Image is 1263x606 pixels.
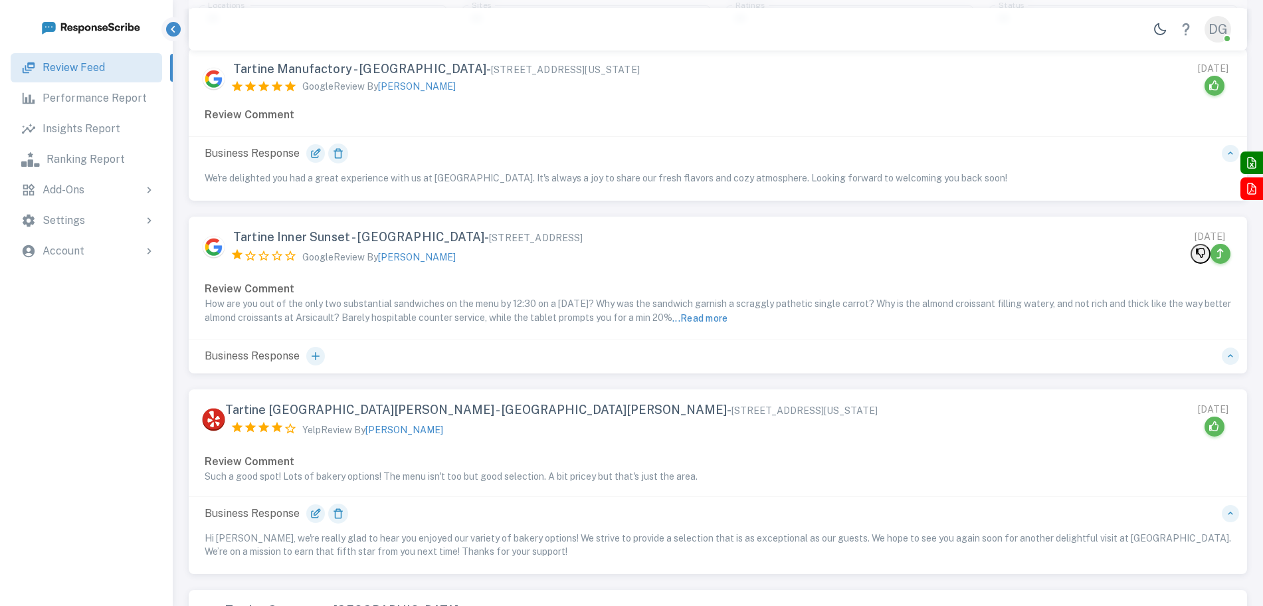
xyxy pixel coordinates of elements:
p: Performance Report [43,90,147,106]
img: logo [41,19,140,35]
p: Business Response [197,504,356,524]
span: [STREET_ADDRESS][US_STATE] [731,405,878,416]
a: Insights Report [11,114,162,144]
span: Tartine [GEOGRAPHIC_DATA][PERSON_NAME] - [GEOGRAPHIC_DATA][PERSON_NAME] - [225,403,878,417]
p: Business Response [197,144,356,163]
a: Performance Report [11,84,162,113]
span: [STREET_ADDRESS][US_STATE] [491,64,640,75]
a: Ranking Report [11,145,162,174]
span: [STREET_ADDRESS] [489,233,583,243]
span: Tartine Manufactory - [GEOGRAPHIC_DATA] - [233,62,640,76]
img: Google [202,67,225,90]
p: Review Comment [205,281,1231,297]
div: [DATE] [1195,230,1225,244]
p: Add-Ons [43,182,84,198]
p: Hi [PERSON_NAME], we're really glad to hear you enjoyed our variety of bakery options! We strive ... [205,532,1231,558]
button: Someone from your business chose not to submit a response to this review. [1191,244,1211,264]
button: This response has successfully been posted on the review site. [1205,417,1224,437]
p: Ranking Report [47,151,125,167]
span: Tartine Inner Sunset - [GEOGRAPHIC_DATA] - [233,230,583,245]
p: Business Response [197,347,333,365]
span: [PERSON_NAME] [378,81,456,92]
div: Settings [11,206,162,235]
a: Review Feed [11,53,162,82]
p: Review Feed [43,60,105,76]
button: ...Read more [672,310,728,326]
button: This response has successfully been posted on the review site. [1205,76,1224,96]
p: Insights Report [43,121,120,137]
p: Settings [43,213,85,229]
img: Yelp [202,408,225,431]
p: Review Comment [205,454,1231,470]
a: Help Center [1173,16,1199,43]
button: Export to PDF [1240,177,1263,200]
div: [DATE] [1198,403,1228,417]
p: Account [43,243,84,259]
button: This response was sent to you via email and/or sms for approval and was approved by you. [1211,244,1230,264]
div: DG [1205,16,1231,43]
div: Account [11,237,162,266]
p: We're delighted you had a great experience with us at [GEOGRAPHIC_DATA]. It's always a joy to sha... [205,171,1231,185]
span: [PERSON_NAME] [378,252,456,262]
p: Yelp Review By [302,423,443,437]
p: Google Review By [302,80,456,94]
button: Export to Excel [1240,151,1263,174]
p: Review Comment [205,107,1231,123]
p: Such a good spot! Lots of bakery options! The menu isn't too but good selection. A bit pricey but... [205,470,1231,483]
p: How are you out of the only two substantial sandwiches on the menu by 12:30 on a [DATE]? Why was ... [205,297,1231,326]
img: Google [202,235,225,258]
div: [DATE] [1198,62,1228,76]
div: Add-Ons [11,175,162,205]
p: Google Review By [302,251,456,264]
span: [PERSON_NAME] [365,425,443,435]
